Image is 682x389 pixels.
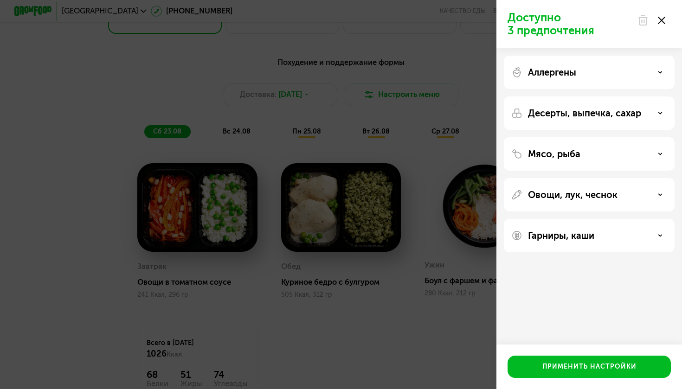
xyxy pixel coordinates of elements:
[528,108,641,119] p: Десерты, выпечка, сахар
[528,189,618,200] p: Овощи, лук, чеснок
[528,148,580,159] p: Мясо, рыба
[528,67,576,78] p: Аллергены
[508,11,632,37] p: Доступно 3 предпочтения
[508,356,671,378] button: Применить настройки
[542,362,637,371] div: Применить настройки
[528,230,594,241] p: Гарниры, каши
